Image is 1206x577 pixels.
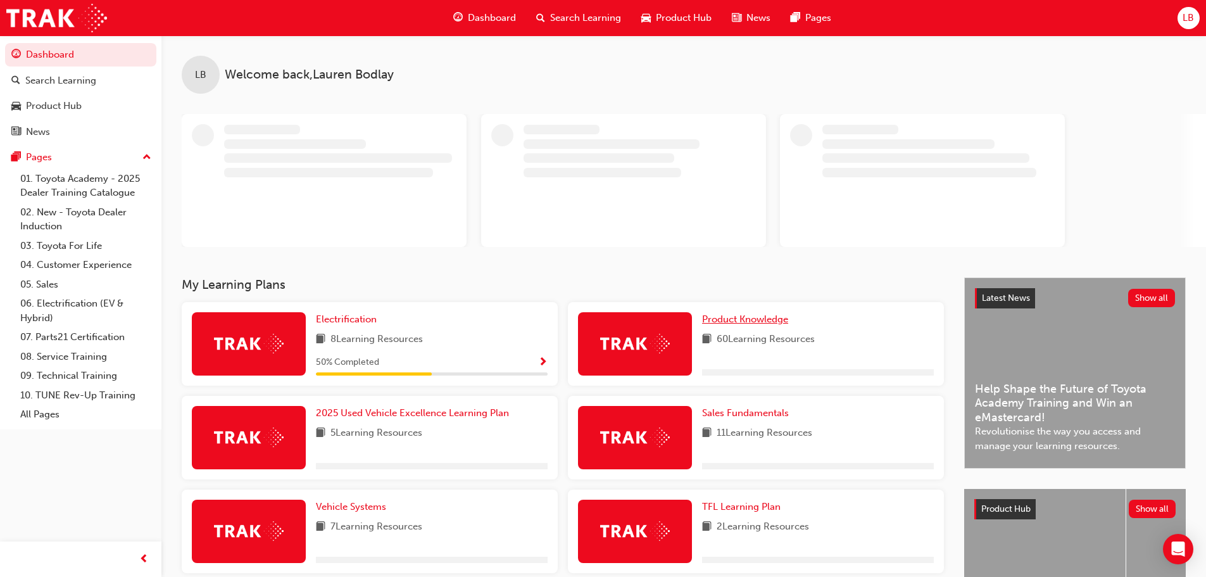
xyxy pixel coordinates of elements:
a: 07. Parts21 Certification [15,327,156,347]
span: book-icon [316,426,325,441]
span: news-icon [11,127,21,138]
div: Search Learning [25,73,96,88]
span: guage-icon [453,10,463,26]
img: Trak [214,334,284,353]
span: Search Learning [550,11,621,25]
span: book-icon [316,332,325,348]
a: pages-iconPages [781,5,841,31]
span: news-icon [732,10,741,26]
img: Trak [6,4,107,32]
button: Pages [5,146,156,169]
span: Vehicle Systems [316,501,386,512]
a: 02. New - Toyota Dealer Induction [15,203,156,236]
span: 50 % Completed [316,355,379,370]
a: Product HubShow all [974,499,1176,519]
span: Pages [805,11,831,25]
div: News [26,125,50,139]
span: 7 Learning Resources [330,519,422,535]
a: News [5,120,156,144]
a: news-iconNews [722,5,781,31]
a: Product Knowledge [702,312,793,327]
span: book-icon [316,519,325,535]
button: Show all [1129,500,1176,518]
span: 60 Learning Resources [717,332,815,348]
a: 04. Customer Experience [15,255,156,275]
span: search-icon [11,75,20,87]
span: prev-icon [139,552,149,567]
img: Trak [214,521,284,541]
span: Latest News [982,293,1030,303]
a: 03. Toyota For Life [15,236,156,256]
div: Pages [26,150,52,165]
button: DashboardSearch LearningProduct HubNews [5,41,156,146]
span: Help Shape the Future of Toyota Academy Training and Win an eMastercard! [975,382,1175,425]
span: Revolutionise the way you access and manage your learning resources. [975,424,1175,453]
button: LB [1178,7,1200,29]
span: Dashboard [468,11,516,25]
span: book-icon [702,426,712,441]
div: Product Hub [26,99,82,113]
span: pages-icon [11,152,21,163]
a: Dashboard [5,43,156,67]
a: search-iconSearch Learning [526,5,631,31]
a: guage-iconDashboard [443,5,526,31]
a: 10. TUNE Rev-Up Training [15,386,156,405]
span: Electrification [316,314,377,325]
span: LB [1183,11,1194,25]
a: Product Hub [5,94,156,118]
a: Electrification [316,312,382,327]
a: 06. Electrification (EV & Hybrid) [15,294,156,327]
span: LB [195,68,206,82]
a: 2025 Used Vehicle Excellence Learning Plan [316,406,514,421]
span: Product Hub [656,11,712,25]
a: 09. Technical Training [15,366,156,386]
span: Welcome back , Lauren Bodlay [225,68,394,82]
a: Latest NewsShow allHelp Shape the Future of Toyota Academy Training and Win an eMastercard!Revolu... [964,277,1186,469]
button: Show all [1128,289,1176,307]
span: Product Hub [981,504,1031,514]
span: car-icon [641,10,651,26]
span: up-icon [142,149,151,166]
div: Open Intercom Messenger [1163,534,1193,564]
a: 05. Sales [15,275,156,295]
a: 01. Toyota Academy - 2025 Dealer Training Catalogue [15,169,156,203]
span: 5 Learning Resources [330,426,422,441]
span: Sales Fundamentals [702,407,789,419]
a: Sales Fundamentals [702,406,794,421]
span: 8 Learning Resources [330,332,423,348]
span: 2 Learning Resources [717,519,809,535]
img: Trak [214,428,284,447]
span: 11 Learning Resources [717,426,812,441]
span: 2025 Used Vehicle Excellence Learning Plan [316,407,509,419]
a: Latest NewsShow all [975,288,1175,308]
span: News [746,11,770,25]
img: Trak [600,334,670,353]
span: book-icon [702,332,712,348]
span: pages-icon [791,10,800,26]
button: Show Progress [538,355,548,371]
span: TFL Learning Plan [702,501,781,512]
span: search-icon [536,10,545,26]
span: car-icon [11,101,21,112]
h3: My Learning Plans [182,277,944,292]
img: Trak [600,428,670,447]
span: Product Knowledge [702,314,788,325]
span: guage-icon [11,49,21,61]
a: car-iconProduct Hub [631,5,722,31]
a: Vehicle Systems [316,500,391,514]
img: Trak [600,521,670,541]
a: TFL Learning Plan [702,500,786,514]
a: All Pages [15,405,156,424]
span: Show Progress [538,357,548,369]
span: book-icon [702,519,712,535]
a: Search Learning [5,69,156,92]
a: 08. Service Training [15,347,156,367]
